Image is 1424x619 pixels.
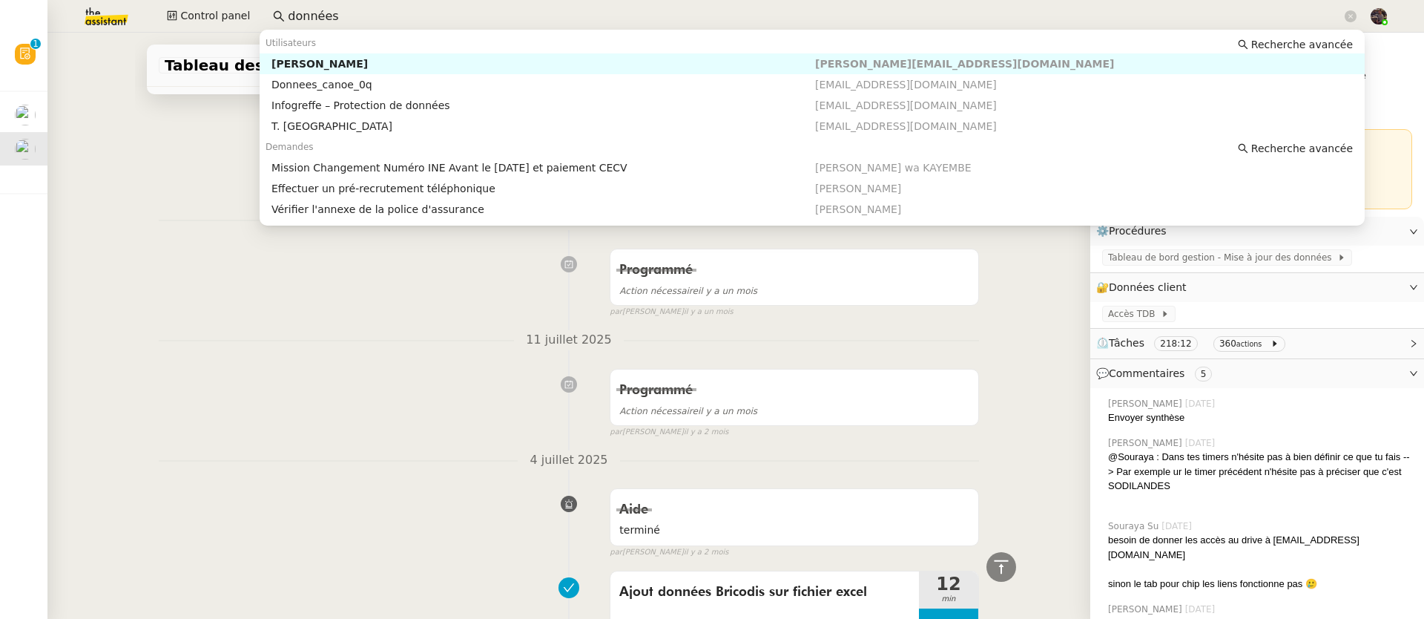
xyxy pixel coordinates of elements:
[619,286,757,296] span: il y a un mois
[610,546,622,559] span: par
[15,139,36,160] img: users%2FAXgjBsdPtrYuxuZvIJjRexEdqnq2%2Favatar%2F1599931753966.jpeg
[619,384,693,397] span: Programmé
[1108,603,1185,616] span: [PERSON_NAME]
[1108,520,1161,533] span: Souraya Su
[1109,367,1184,379] span: Commentaires
[1371,8,1387,24] img: 2af2e8ed-4e7a-4339-b054-92d163d57814
[1161,520,1195,533] span: [DATE]
[518,451,619,471] span: 4 juillet 2025
[514,330,623,350] span: 11 juillet 2025
[266,142,314,152] span: Demandes
[1090,329,1424,358] div: ⏲️Tâches 218:12 360actions
[1096,279,1193,296] span: 🔐
[1096,337,1291,349] span: ⏲️
[15,105,36,125] img: users%2FrLg9kJpOivdSURM9kMyTNR7xGo72%2Favatar%2Fb3a3d448-9218-437f-a4e5-c617cb932dda
[815,58,1114,70] span: [PERSON_NAME][EMAIL_ADDRESS][DOMAIN_NAME]
[684,546,729,559] span: il y a 2 mois
[180,7,250,24] span: Control panel
[1108,307,1161,321] span: Accès TDB
[288,7,1342,27] input: Rechercher
[619,522,969,539] span: terminé
[619,581,910,603] span: Ajout données Bricodis sur fichier excel
[1154,336,1197,351] nz-tag: 218:12
[1109,337,1144,349] span: Tâches
[919,593,978,606] span: min
[1185,397,1219,410] span: [DATE]
[165,58,333,73] span: Tableau des stocks
[619,286,698,296] span: Action nécessaire
[1109,281,1187,293] span: Données client
[1108,533,1412,562] div: besoin de donner les accès au drive à [EMAIL_ADDRESS][DOMAIN_NAME]
[619,503,648,517] span: Aide
[271,203,815,216] div: Vérifier l'annexe de la police d'assurance
[815,99,997,111] span: [EMAIL_ADDRESS][DOMAIN_NAME]
[815,162,972,174] span: [PERSON_NAME] wa KAYEMBE
[1108,450,1412,494] div: @Souraya : Dans tes timers n'hésite pas à bien définir ce que tu fais --> Par exemple ur le timer...
[1096,223,1173,240] span: ⚙️
[1096,367,1218,379] span: 💬
[1090,273,1424,302] div: 🔐Données client
[1108,410,1412,425] div: Envoyer synthèse
[1195,367,1213,381] nz-tag: 5
[33,39,39,52] p: 1
[30,39,41,49] nz-badge-sup: 1
[919,575,978,593] span: 12
[266,38,316,48] span: Utilisateurs
[1109,225,1167,237] span: Procédures
[619,406,757,416] span: il y a un mois
[1185,603,1219,616] span: [DATE]
[1090,217,1424,246] div: ⚙️Procédures
[1185,436,1219,450] span: [DATE]
[815,120,997,132] span: [EMAIL_ADDRESS][DOMAIN_NAME]
[271,161,815,174] div: Mission Changement Numéro INE Avant le [DATE] et paiement CECV
[684,306,734,318] span: il y a un mois
[271,182,815,195] div: Effectuer un pré-recrutement téléphonique
[1108,436,1185,450] span: [PERSON_NAME]
[1219,338,1236,349] span: 360
[1251,141,1353,156] span: Recherche avancée
[610,306,734,318] small: [PERSON_NAME]
[271,119,815,133] div: T. [GEOGRAPHIC_DATA]
[1236,340,1262,348] small: actions
[619,263,693,277] span: Programmé
[271,78,815,91] div: Donnees_canoe_0q
[684,426,729,439] span: il y a 2 mois
[619,406,698,416] span: Action nécessaire
[1108,397,1185,410] span: [PERSON_NAME]
[1251,37,1353,52] span: Recherche avancée
[610,306,622,318] span: par
[815,79,997,91] span: [EMAIL_ADDRESS][DOMAIN_NAME]
[158,6,259,27] button: Control panel
[1108,250,1337,265] span: Tableau de bord gestion - Mise à jour des données
[815,203,901,215] span: [PERSON_NAME]
[610,426,728,439] small: [PERSON_NAME]
[610,426,622,439] span: par
[271,99,815,112] div: Infogreffe – Protection de données
[271,57,815,71] div: [PERSON_NAME]
[610,546,728,559] small: [PERSON_NAME]
[815,183,901,194] span: [PERSON_NAME]
[1090,359,1424,388] div: 💬Commentaires 5
[1108,577,1412,592] div: sinon le tab pour chip les liens fonctionne pas 🥲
